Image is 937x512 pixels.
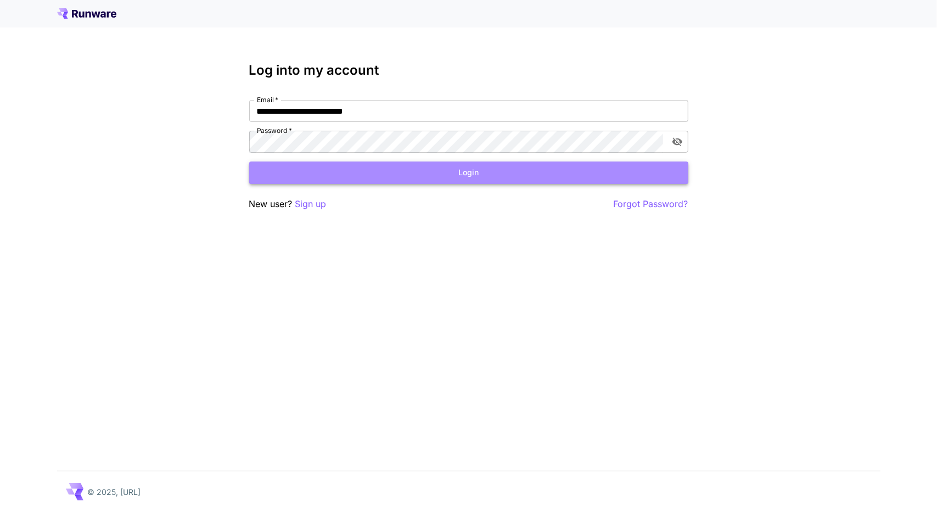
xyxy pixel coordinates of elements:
p: New user? [249,197,327,211]
button: Login [249,162,688,184]
label: Password [257,126,292,135]
button: Sign up [295,197,327,211]
button: Forgot Password? [614,197,688,211]
h3: Log into my account [249,63,688,78]
p: © 2025, [URL] [88,486,141,498]
label: Email [257,95,278,104]
button: toggle password visibility [667,132,687,152]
